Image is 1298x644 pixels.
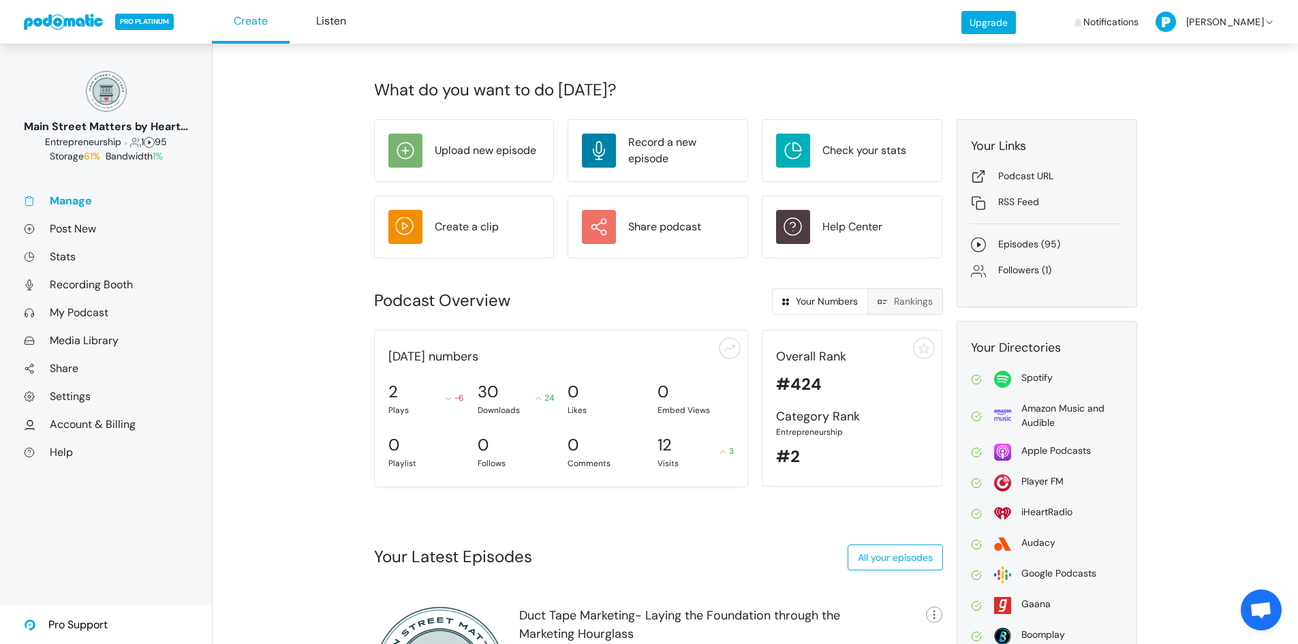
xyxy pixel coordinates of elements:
div: Follows [478,457,554,470]
div: Record a new episode [628,134,734,167]
div: Google Podcasts [1021,566,1096,581]
div: What do you want to do [DATE]? [374,78,1137,102]
div: 0 [568,433,578,457]
span: Business: Entrepreneurship [45,136,121,148]
a: [PERSON_NAME] [1156,2,1275,42]
a: Gaana [971,597,1123,614]
img: apple-26106266178e1f815f76c7066005aa6211188c2910869e7447b8cdd3a6512788.svg [994,444,1011,461]
div: Audacy [1021,536,1055,550]
a: Episodes (95) [971,237,1123,252]
a: iHeartRadio [971,505,1123,522]
a: Open chat [1241,589,1282,630]
a: Create [212,1,290,44]
div: Comments [568,457,644,470]
div: Likes [568,404,644,416]
a: Pro Support [24,606,108,644]
div: iHeartRadio [1021,505,1072,519]
div: Main Street Matters by Heart on [GEOGRAPHIC_DATA] [24,119,188,135]
a: Apple Podcasts [971,444,1123,461]
div: 3 [720,445,734,457]
div: -6 [446,392,464,404]
div: Apple Podcasts [1021,444,1091,458]
span: Followers [130,136,141,148]
a: Settings [24,389,188,403]
a: Listen [292,1,370,44]
a: Rankings [867,288,943,315]
div: #424 [776,372,928,397]
img: spotify-814d7a4412f2fa8a87278c8d4c03771221523d6a641bdc26ea993aaf80ac4ffe.svg [994,371,1011,388]
div: 0 [658,380,668,404]
a: Check your stats [776,134,928,168]
div: Help Center [822,219,882,235]
img: audacy-5d0199fadc8dc77acc7c395e9e27ef384d0cbdead77bf92d3603ebf283057071.svg [994,536,1011,553]
div: 2 [388,380,398,404]
div: Boomplay [1021,628,1065,642]
a: Podcast URL [971,169,1123,184]
div: Downloads [478,404,554,416]
div: 0 [568,380,578,404]
span: 61% [84,150,100,162]
a: Your Numbers [772,288,868,315]
a: Upload new episode [388,134,540,168]
img: 150x150_17130234.png [86,71,127,112]
div: #2 [776,444,928,469]
div: 0 [478,433,489,457]
div: Plays [388,404,465,416]
div: Your Latest Episodes [374,545,532,569]
div: Duct Tape Marketing- Laying the Foundation through the Marketing Hourglass [519,607,846,643]
a: Help Center [776,210,928,244]
div: Amazon Music and Audible [1021,401,1123,430]
div: 30 [478,380,498,404]
div: Player FM [1021,474,1064,489]
span: PRO PLATINUM [115,14,174,30]
div: Visits [658,457,734,470]
span: 1% [153,150,163,162]
div: Share podcast [628,219,701,235]
img: google-2dbf3626bd965f54f93204bbf7eeb1470465527e396fa5b4ad72d911f40d0c40.svg [994,566,1011,583]
a: RSS Feed [971,195,1123,210]
div: 1 95 [24,135,188,149]
img: i_heart_radio-0fea502c98f50158959bea423c94b18391c60ffcc3494be34c3ccd60b54f1ade.svg [994,505,1011,522]
div: Podcast Overview [374,288,652,313]
img: player_fm-2f731f33b7a5920876a6a59fec1291611fade0905d687326e1933154b96d4679.svg [994,474,1011,491]
a: Upgrade [961,11,1016,34]
span: Bandwidth [106,150,163,162]
a: Audacy [971,536,1123,553]
a: Account & Billing [24,417,188,431]
a: Manage [24,194,188,208]
img: gaana-acdc428d6f3a8bcf3dfc61bc87d1a5ed65c1dda5025f5609f03e44ab3dd96560.svg [994,597,1011,614]
span: [PERSON_NAME] [1186,2,1264,42]
span: Storage [50,150,103,162]
div: Playlist [388,457,465,470]
div: Upload new episode [435,142,536,159]
a: Record a new episode [582,134,734,168]
img: amazon-69639c57110a651e716f65801135d36e6b1b779905beb0b1c95e1d99d62ebab9.svg [994,407,1011,424]
span: Episodes [144,136,155,148]
a: Spotify [971,371,1123,388]
a: Google Podcasts [971,566,1123,583]
a: Share podcast [582,210,734,244]
div: Overall Rank [776,348,928,366]
a: Help [24,445,188,459]
a: Create a clip [388,210,540,244]
div: Entrepreneurship [776,426,928,438]
a: Amazon Music and Audible [971,401,1123,430]
div: 24 [536,392,554,404]
a: Recording Booth [24,277,188,292]
div: Spotify [1021,371,1053,385]
a: Share [24,361,188,375]
div: Embed Views [658,404,734,416]
div: Check your stats [822,142,906,159]
div: [DATE] numbers [382,348,741,366]
a: Followers (1) [971,263,1123,278]
div: 0 [388,433,399,457]
img: P-50-ab8a3cff1f42e3edaa744736fdbd136011fc75d0d07c0e6946c3d5a70d29199b.png [1156,12,1176,32]
div: Create a clip [435,219,499,235]
a: Media Library [24,333,188,348]
div: Category Rank [776,408,928,426]
div: Your Links [971,137,1123,155]
a: All your episodes [848,545,943,570]
div: Your Directories [971,339,1123,357]
span: Notifications [1083,2,1139,42]
div: 12 [658,433,672,457]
